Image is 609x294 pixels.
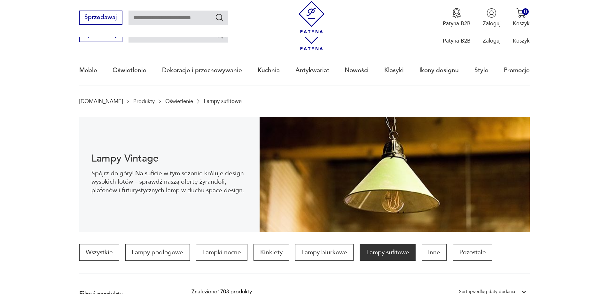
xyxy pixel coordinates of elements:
[474,56,488,85] a: Style
[295,244,354,261] a: Lampy biurkowe
[443,8,471,27] button: Patyna B2B
[204,98,242,104] p: Lampy sufitowe
[260,117,530,232] img: Lampy sufitowe w stylu vintage
[79,56,97,85] a: Meble
[443,37,471,44] p: Patyna B2B
[254,244,289,261] a: Kinkiety
[483,8,501,27] button: Zaloguj
[360,244,415,261] a: Lampy sufitowe
[522,8,529,15] div: 0
[79,98,123,104] a: [DOMAIN_NAME]
[133,98,155,104] a: Produkty
[215,13,224,22] button: Szukaj
[516,8,526,18] img: Ikona koszyka
[483,20,501,27] p: Zaloguj
[91,169,247,195] p: Spójrz do góry! Na suficie w tym sezonie króluje design wysokich lotów – sprawdź naszą ofertę żyr...
[422,244,447,261] a: Inne
[487,8,496,18] img: Ikonka użytkownika
[443,8,471,27] a: Ikona medaluPatyna B2B
[453,244,492,261] a: Pozostałe
[295,1,328,33] img: Patyna - sklep z meblami i dekoracjami vintage
[384,56,404,85] a: Klasyki
[419,56,459,85] a: Ikony designu
[513,37,530,44] p: Koszyk
[79,33,122,38] a: Sprzedawaj
[196,244,247,261] a: Lampki nocne
[215,30,224,39] button: Szukaj
[91,154,247,163] h1: Lampy Vintage
[125,244,190,261] a: Lampy podłogowe
[162,56,242,85] a: Dekoracje i przechowywanie
[483,37,501,44] p: Zaloguj
[79,11,122,25] button: Sprzedawaj
[79,15,122,20] a: Sprzedawaj
[258,56,280,85] a: Kuchnia
[443,20,471,27] p: Patyna B2B
[513,8,530,27] button: 0Koszyk
[513,20,530,27] p: Koszyk
[295,56,329,85] a: Antykwariat
[113,56,146,85] a: Oświetlenie
[79,244,119,261] a: Wszystkie
[452,8,462,18] img: Ikona medalu
[504,56,530,85] a: Promocje
[345,56,369,85] a: Nowości
[165,98,193,104] a: Oświetlenie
